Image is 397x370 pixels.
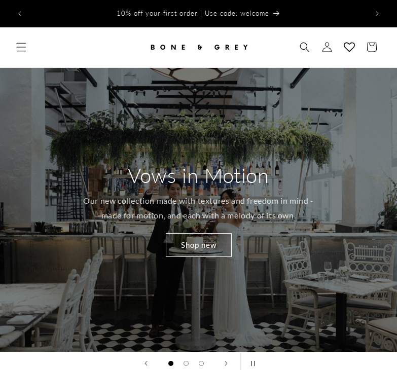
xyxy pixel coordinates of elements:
span: 10% off your first order | Use code: welcome [117,9,269,17]
a: Bone and Grey Bridal [144,32,253,62]
summary: Menu [10,36,32,58]
button: Previous announcement [9,3,31,25]
p: Our new collection made with textures and freedom in mind - made for motion, and each with a melo... [78,194,319,223]
button: Next announcement [366,3,388,25]
h2: Vows in Motion [128,162,269,189]
a: Shop new [166,233,232,257]
summary: Search [294,36,316,58]
img: Bone and Grey Bridal [148,36,249,58]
